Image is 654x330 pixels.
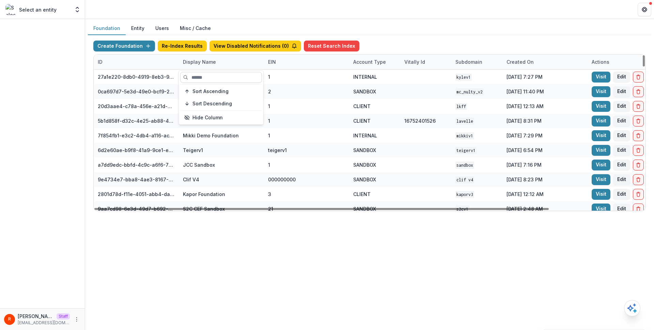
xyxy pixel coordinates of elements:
[268,88,271,95] div: 2
[73,3,82,16] button: Open entity switcher
[126,22,150,35] button: Entity
[592,174,610,185] a: Visit
[98,147,175,154] div: 6d2e60ae-b9f8-41a9-9ce1-e608d0f20ec5
[183,176,199,183] div: Clif V4
[502,58,538,65] div: Created on
[592,86,610,97] a: Visit
[613,174,630,185] button: Edit
[613,204,630,214] button: Edit
[180,98,262,109] button: Sort Descending
[613,160,630,170] button: Edit
[353,176,376,183] div: SANDBOX
[400,55,451,69] div: Vitally Id
[455,147,477,154] code: teigerv1
[455,132,474,139] code: mikkiv1
[179,55,264,69] div: Display Name
[183,191,225,198] div: Kapor Foundation
[451,55,502,69] div: Subdomain
[183,147,203,154] div: Teigerv1
[268,73,270,80] div: 1
[502,157,588,172] div: [DATE] 7:16 PM
[353,117,371,124] div: CLIENT
[268,205,273,212] div: 21
[455,176,474,183] code: Clif V4
[174,22,216,35] button: Misc / Cache
[633,72,644,82] button: Delete Foundation
[400,58,429,65] div: Vitally Id
[98,117,175,124] div: 5b1d858f-d32c-4e25-ab88-434536713791
[455,191,474,198] code: kaporv3
[57,313,70,319] p: Staff
[349,55,400,69] div: Account Type
[613,189,630,200] button: Edit
[502,172,588,187] div: [DATE] 8:23 PM
[268,117,270,124] div: 1
[158,41,207,51] button: Re-Index Results
[455,74,472,81] code: kylev1
[455,103,467,110] code: lkff
[192,89,229,94] span: Sort Ascending
[592,145,610,156] a: Visit
[183,161,215,168] div: JCC Sandbox
[633,101,644,112] button: Delete Foundation
[353,103,371,110] div: CLIENT
[183,132,239,139] div: Mikki Demo Foundation
[98,103,175,110] div: 20d3aae4-c78a-456e-a21d-91c97a6a725f
[592,101,610,112] a: Visit
[268,176,296,183] div: 000000000
[353,132,377,139] div: INTERNAL
[179,58,220,65] div: Display Name
[613,116,630,126] button: Edit
[592,160,610,170] a: Visit
[502,128,588,143] div: [DATE] 7:29 PM
[353,161,376,168] div: SANDBOX
[633,130,644,141] button: Delete Foundation
[88,22,126,35] button: Foundation
[455,162,474,169] code: sandbox
[588,58,613,65] div: Actions
[592,116,610,126] a: Visit
[455,206,469,213] code: s2cv1
[592,204,610,214] a: Visit
[94,58,107,65] div: ID
[404,117,436,124] div: 16752401526
[18,313,54,320] p: [PERSON_NAME]
[349,58,390,65] div: Account Type
[613,72,630,82] button: Edit
[633,86,644,97] button: Delete Foundation
[264,55,349,69] div: EIN
[592,189,610,200] a: Visit
[502,55,588,69] div: Created on
[451,58,486,65] div: Subdomain
[502,201,588,216] div: [DATE] 2:48 AM
[19,6,57,13] p: Select an entity
[180,112,262,123] button: Hide Column
[98,161,175,168] div: a7dd9edc-bbfd-4c9c-a6f6-76d0743bf1cd
[633,189,644,200] button: Delete Foundation
[633,116,644,126] button: Delete Foundation
[268,103,270,110] div: 1
[8,317,11,321] div: Raj
[633,174,644,185] button: Delete Foundation
[268,147,287,154] div: teigerv1
[264,58,280,65] div: EIN
[613,86,630,97] button: Edit
[502,143,588,157] div: [DATE] 6:54 PM
[353,191,371,198] div: CLIENT
[592,72,610,82] a: Visit
[353,205,376,212] div: SANDBOX
[613,101,630,112] button: Edit
[209,41,301,51] button: View Disabled Notifications (0)
[353,73,377,80] div: INTERNAL
[98,73,175,80] div: 27a1e220-8db0-4919-8eb3-9f29ee33f7b0
[268,161,270,168] div: 1
[502,114,588,128] div: [DATE] 8:31 PM
[183,205,225,212] div: S2C CEF Sandbox
[98,88,175,95] div: 0ca697d7-5e3d-49e0-bcf9-217f69e92d71
[93,41,155,51] button: Create Foundation
[94,55,179,69] div: ID
[353,147,376,154] div: SANDBOX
